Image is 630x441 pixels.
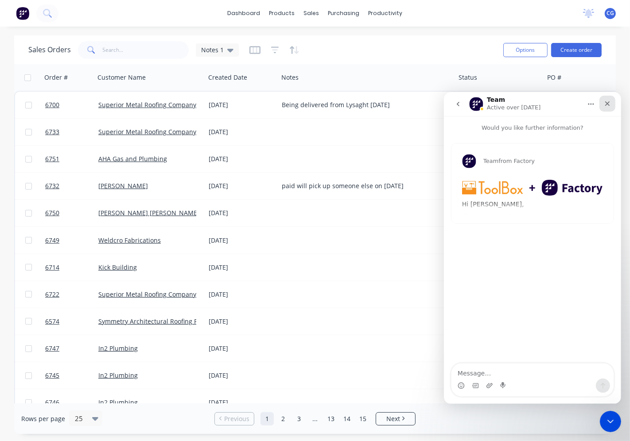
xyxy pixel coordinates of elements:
[224,414,249,423] span: Previous
[209,155,275,163] div: [DATE]
[459,73,477,82] div: Status
[45,335,98,362] a: 6747
[45,362,98,389] a: 6745
[209,398,275,407] div: [DATE]
[292,412,306,426] a: Page 3
[45,182,59,190] span: 6732
[45,155,59,163] span: 6751
[45,308,98,335] a: 6574
[600,411,621,432] iframe: Intercom live chat
[209,371,275,380] div: [DATE]
[209,236,275,245] div: [DATE]
[607,9,614,17] span: CG
[324,7,364,20] div: purchasing
[98,371,138,379] a: In2 Plumbing
[45,236,59,245] span: 6749
[209,209,275,217] div: [DATE]
[45,254,98,281] a: 6714
[308,412,322,426] a: Jump forward
[98,128,218,136] a: Superior Metal Roofing Company Pty Ltd
[45,290,59,299] span: 6722
[209,290,275,299] div: [DATE]
[261,412,274,426] a: Page 1 is your current page
[103,41,189,59] input: Search...
[45,344,59,353] span: 6747
[45,263,59,272] span: 6714
[45,371,59,380] span: 6745
[45,101,59,109] span: 6700
[16,7,29,20] img: Factory
[98,209,199,217] a: [PERSON_NAME] [PERSON_NAME]
[45,209,59,217] span: 6750
[209,182,275,190] div: [DATE]
[209,263,275,272] div: [DATE]
[376,414,415,423] a: Next page
[45,317,59,326] span: 6574
[299,7,324,20] div: sales
[208,73,247,82] div: Created Date
[98,263,137,271] a: Kick Building
[209,317,275,326] div: [DATE]
[364,7,407,20] div: productivity
[98,101,218,109] a: Superior Metal Roofing Company Pty Ltd
[98,155,167,163] a: AHA Gas and Plumbing
[201,45,224,54] span: Notes 1
[28,46,71,54] h1: Sales Orders
[282,101,443,109] div: Being delivered from Lysaght [DATE]
[265,7,299,20] div: products
[223,7,265,20] a: dashboard
[45,281,98,308] a: 6722
[209,344,275,353] div: [DATE]
[209,128,275,136] div: [DATE]
[45,200,98,226] a: 6750
[97,73,146,82] div: Customer Name
[98,290,218,298] a: Superior Metal Roofing Company Pty Ltd
[211,412,419,426] ul: Pagination
[98,182,148,190] a: [PERSON_NAME]
[276,412,290,426] a: Page 2
[45,92,98,118] a: 6700
[45,227,98,254] a: 6749
[21,414,65,423] span: Rows per page
[209,101,275,109] div: [DATE]
[45,173,98,199] a: 6732
[547,73,561,82] div: PO #
[356,412,369,426] a: Page 15
[324,412,338,426] a: Page 13
[503,43,548,57] button: Options
[281,73,299,82] div: Notes
[45,389,98,416] a: 6746
[45,128,59,136] span: 6733
[215,414,254,423] a: Previous page
[340,412,354,426] a: Page 14
[44,73,68,82] div: Order #
[386,414,400,423] span: Next
[98,398,138,406] a: In2 Plumbing
[45,119,98,145] a: 6733
[282,182,443,190] div: paid will pick up someone else on [DATE]
[98,236,161,244] a: Weldcro Fabrications
[551,43,602,57] button: Create order
[45,146,98,172] a: 6751
[98,344,138,352] a: In2 Plumbing
[98,317,214,325] a: Symmetry Architectural Roofing Pty Ltd
[45,398,59,407] span: 6746
[444,92,621,404] iframe: Intercom live chat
